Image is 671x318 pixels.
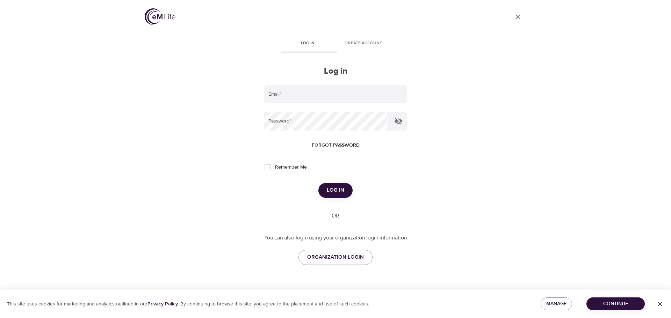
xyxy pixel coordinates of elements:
[340,40,387,47] span: Create account
[592,299,639,308] span: Continue
[275,164,307,171] span: Remember Me
[546,299,567,308] span: Manage
[264,36,407,52] div: disabled tabs example
[327,186,344,195] span: Log in
[307,253,364,262] span: ORGANIZATION LOGIN
[147,301,178,307] a: Privacy Policy
[264,234,407,242] p: You can also login using your organization login information
[145,8,175,25] img: logo
[586,297,645,310] button: Continue
[298,250,373,265] a: ORGANIZATION LOGIN
[329,212,342,220] div: OR
[318,183,353,198] button: Log in
[541,297,572,310] button: Manage
[510,8,526,25] a: close
[312,141,360,150] span: Forgot password
[264,66,407,76] h2: Log in
[284,40,331,47] span: Log in
[309,139,362,152] button: Forgot password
